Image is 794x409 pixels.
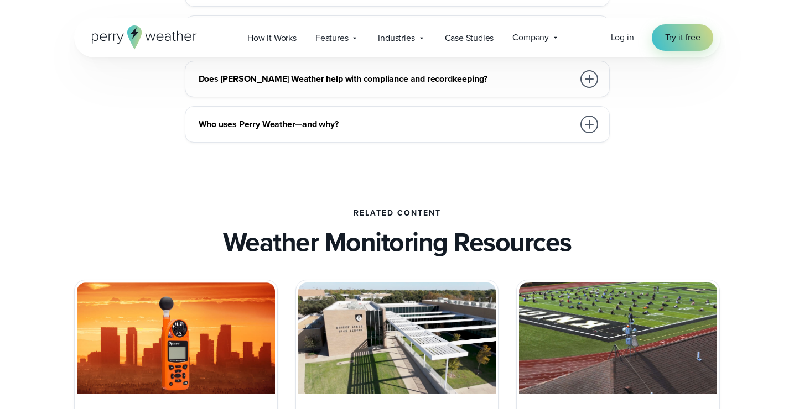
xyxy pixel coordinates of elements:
a: How it Works [238,27,306,49]
h3: Does [PERSON_NAME] Weather help with compliance and recordkeeping? [199,72,574,86]
a: Case Studies [435,27,504,49]
span: Try it free [665,31,700,44]
span: Company [512,31,549,44]
span: Features [315,32,349,45]
span: Industries [378,32,414,45]
h3: Weather Monitoring Resources [223,227,572,258]
a: Log in [611,31,634,44]
a: Try it free [652,24,714,51]
h3: Who uses Perry Weather—and why? [199,118,574,131]
img: Perry Weather monitoring [519,282,717,394]
img: Bishop Lynch High School [298,282,496,394]
span: How it Works [247,32,297,45]
span: Case Studies [445,32,494,45]
h2: Related Content [354,209,441,218]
